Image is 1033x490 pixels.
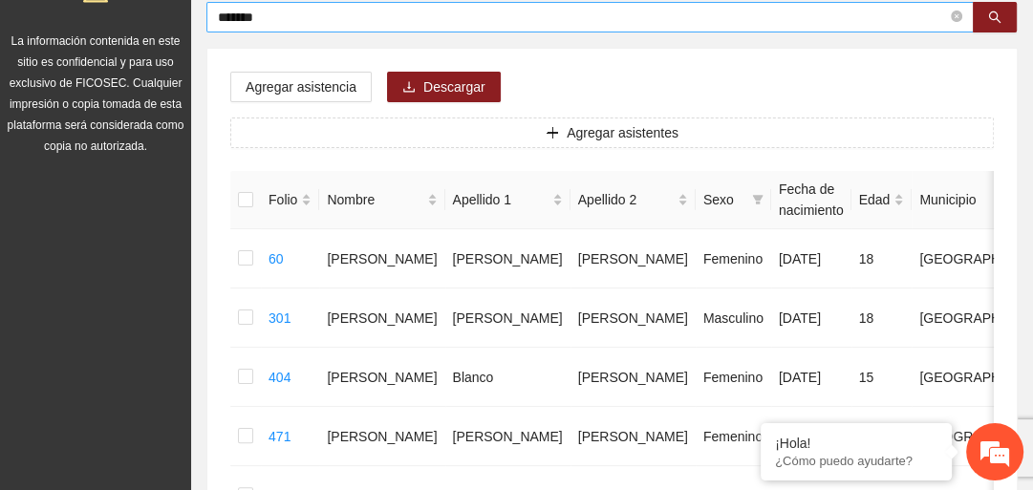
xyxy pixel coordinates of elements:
button: plusAgregar asistentes [230,117,994,148]
a: 301 [269,310,291,326]
button: search [973,2,1017,32]
td: [DATE] [771,229,851,288]
td: Femenino [696,348,771,407]
span: Agregar asistencia [246,76,356,97]
span: plus [546,126,559,141]
span: Nombre [327,189,422,210]
span: Folio [269,189,297,210]
td: 18 [851,229,913,288]
span: Apellido 2 [578,189,674,210]
th: Fecha de nacimiento [771,171,851,229]
td: [PERSON_NAME] [319,407,444,466]
button: downloadDescargar [387,72,501,102]
td: [PERSON_NAME] [445,407,570,466]
div: Minimizar ventana de chat en vivo [313,10,359,55]
span: Estamos en línea. [111,146,264,339]
td: [PERSON_NAME] [570,229,696,288]
a: 471 [269,429,291,444]
button: Agregar asistencia [230,72,372,102]
span: filter [748,185,767,214]
td: [PERSON_NAME] [570,288,696,348]
td: [PERSON_NAME] [445,229,570,288]
span: close-circle [951,11,962,22]
a: 60 [269,251,284,266]
span: Agregar asistentes [567,122,678,143]
p: ¿Cómo puedo ayudarte? [775,454,937,468]
span: close-circle [951,9,962,27]
td: 18 [851,288,913,348]
th: Apellido 1 [445,171,570,229]
td: [DATE] [771,288,851,348]
th: Apellido 2 [570,171,696,229]
td: [PERSON_NAME] [319,348,444,407]
span: La información contenida en este sitio es confidencial y para uso exclusivo de FICOSEC. Cualquier... [8,34,184,153]
span: search [988,11,1001,26]
span: Municipio [919,189,1025,210]
th: Folio [261,171,319,229]
td: [PERSON_NAME] [570,348,696,407]
span: Apellido 1 [453,189,549,210]
div: Chatee con nosotros ahora [99,97,321,122]
td: [PERSON_NAME] [319,229,444,288]
textarea: Escriba su mensaje y pulse “Intro” [10,305,364,372]
td: [DATE] [771,407,851,466]
td: [PERSON_NAME] [445,288,570,348]
th: Nombre [319,171,444,229]
a: 404 [269,370,291,385]
span: download [402,80,416,96]
td: [PERSON_NAME] [570,407,696,466]
td: Blanco [445,348,570,407]
div: ¡Hola! [775,436,937,451]
td: [DATE] [771,348,851,407]
span: Sexo [703,189,744,210]
td: Masculino [696,288,771,348]
td: Femenino [696,407,771,466]
span: Descargar [423,76,485,97]
span: Edad [859,189,891,210]
span: filter [752,194,764,205]
th: Edad [851,171,913,229]
td: 17 [851,407,913,466]
td: Femenino [696,229,771,288]
td: 15 [851,348,913,407]
td: [PERSON_NAME] [319,288,444,348]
